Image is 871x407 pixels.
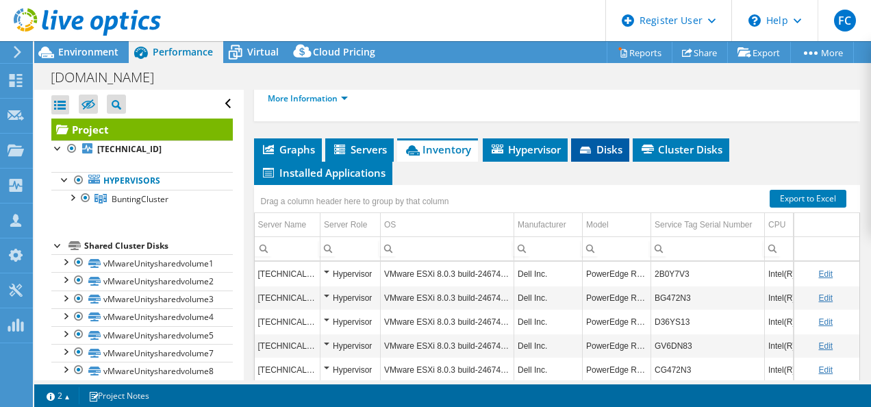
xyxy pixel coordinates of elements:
[313,45,375,58] span: Cloud Pricing
[381,334,514,358] td: Column OS, Value VMware ESXi 8.0.3 build-24674464
[768,217,785,233] div: CPU
[324,290,377,306] div: Hypervisor
[583,236,651,260] td: Column Model, Filter cell
[51,254,233,272] a: vMwareUnitysharedvolume1
[261,166,386,180] span: Installed Applications
[818,269,833,279] a: Edit
[112,193,168,205] span: BuntingCluster
[51,190,233,208] a: BuntingCluster
[381,236,514,260] td: Column OS, Filter cell
[748,14,761,27] svg: \n
[583,334,651,358] td: Column Model, Value PowerEdge R840
[818,341,833,351] a: Edit
[320,236,381,260] td: Column Server Role, Filter cell
[381,213,514,237] td: OS Column
[320,358,381,382] td: Column Server Role, Value Hypervisor
[320,334,381,358] td: Column Server Role, Value Hypervisor
[790,42,854,63] a: More
[324,314,377,330] div: Hypervisor
[514,213,583,237] td: Manufacturer Column
[583,262,651,286] td: Column Model, Value PowerEdge R840
[324,266,377,282] div: Hypervisor
[255,334,320,358] td: Column Server Name, Value 10.10.51.107
[51,380,233,398] a: vMwareUnitysharedvolume6
[320,310,381,334] td: Column Server Role, Value Hypervisor
[320,286,381,310] td: Column Server Role, Value Hypervisor
[51,272,233,290] a: vMwareUnitysharedvolume2
[651,236,765,260] td: Column Service Tag Serial Number, Filter cell
[514,310,583,334] td: Column Manufacturer, Value Dell Inc.
[586,217,609,233] div: Model
[607,42,672,63] a: Reports
[514,358,583,382] td: Column Manufacturer, Value Dell Inc.
[324,338,377,354] div: Hypervisor
[640,143,722,156] span: Cluster Disks
[324,217,367,233] div: Server Role
[51,308,233,326] a: vMwareUnitysharedvolume4
[834,10,856,32] span: FC
[381,262,514,286] td: Column OS, Value VMware ESXi 8.0.3 build-24674464
[514,286,583,310] td: Column Manufacturer, Value Dell Inc.
[583,286,651,310] td: Column Model, Value PowerEdge R840
[51,362,233,380] a: vMwareUnitysharedvolume8
[255,236,320,260] td: Column Server Name, Filter cell
[268,92,348,104] a: More Information
[97,143,162,155] b: [TECHNICAL_ID]
[727,42,791,63] a: Export
[255,310,320,334] td: Column Server Name, Value 10.10.51.115
[672,42,728,63] a: Share
[770,190,846,208] a: Export to Excel
[51,326,233,344] a: vMwareUnitysharedvolume5
[320,262,381,286] td: Column Server Role, Value Hypervisor
[651,213,765,237] td: Service Tag Serial Number Column
[153,45,213,58] span: Performance
[255,358,320,382] td: Column Server Name, Value 10.10.51.113
[818,317,833,327] a: Edit
[51,172,233,190] a: Hypervisors
[381,310,514,334] td: Column OS, Value VMware ESXi 8.0.3 build-24674464
[583,310,651,334] td: Column Model, Value PowerEdge R940
[514,334,583,358] td: Column Manufacturer, Value Dell Inc.
[45,70,175,85] h1: [DOMAIN_NAME]
[583,213,651,237] td: Model Column
[514,262,583,286] td: Column Manufacturer, Value Dell Inc.
[258,217,307,233] div: Server Name
[818,365,833,375] a: Edit
[51,344,233,362] a: vMwareUnitysharedvolume7
[655,217,753,233] div: Service Tag Serial Number
[37,387,79,404] a: 2
[324,362,377,378] div: Hypervisor
[79,387,159,404] a: Project Notes
[257,192,453,211] div: Drag a column header here to group by that column
[51,140,233,158] a: [TECHNICAL_ID]
[381,358,514,382] td: Column OS, Value VMware ESXi 8.0.3 build-24674464
[58,45,118,58] span: Environment
[818,293,833,303] a: Edit
[490,143,561,156] span: Hypervisor
[320,213,381,237] td: Server Role Column
[514,236,583,260] td: Column Manufacturer, Filter cell
[651,358,765,382] td: Column Service Tag Serial Number, Value CG472N3
[404,143,471,156] span: Inventory
[332,143,387,156] span: Servers
[84,238,233,254] div: Shared Cluster Disks
[51,119,233,140] a: Project
[255,213,320,237] td: Server Name Column
[651,286,765,310] td: Column Service Tag Serial Number, Value BG472N3
[51,291,233,308] a: vMwareUnitysharedvolume3
[255,262,320,286] td: Column Server Name, Value 10.10.51.111
[518,217,566,233] div: Manufacturer
[651,310,765,334] td: Column Service Tag Serial Number, Value D36YS13
[381,286,514,310] td: Column OS, Value VMware ESXi 8.0.3 build-24674464
[578,143,622,156] span: Disks
[651,334,765,358] td: Column Service Tag Serial Number, Value GV6DN83
[384,217,396,233] div: OS
[255,286,320,310] td: Column Server Name, Value 10.10.51.110
[651,262,765,286] td: Column Service Tag Serial Number, Value 2B0Y7V3
[247,45,279,58] span: Virtual
[583,358,651,382] td: Column Model, Value PowerEdge R840
[261,143,315,156] span: Graphs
